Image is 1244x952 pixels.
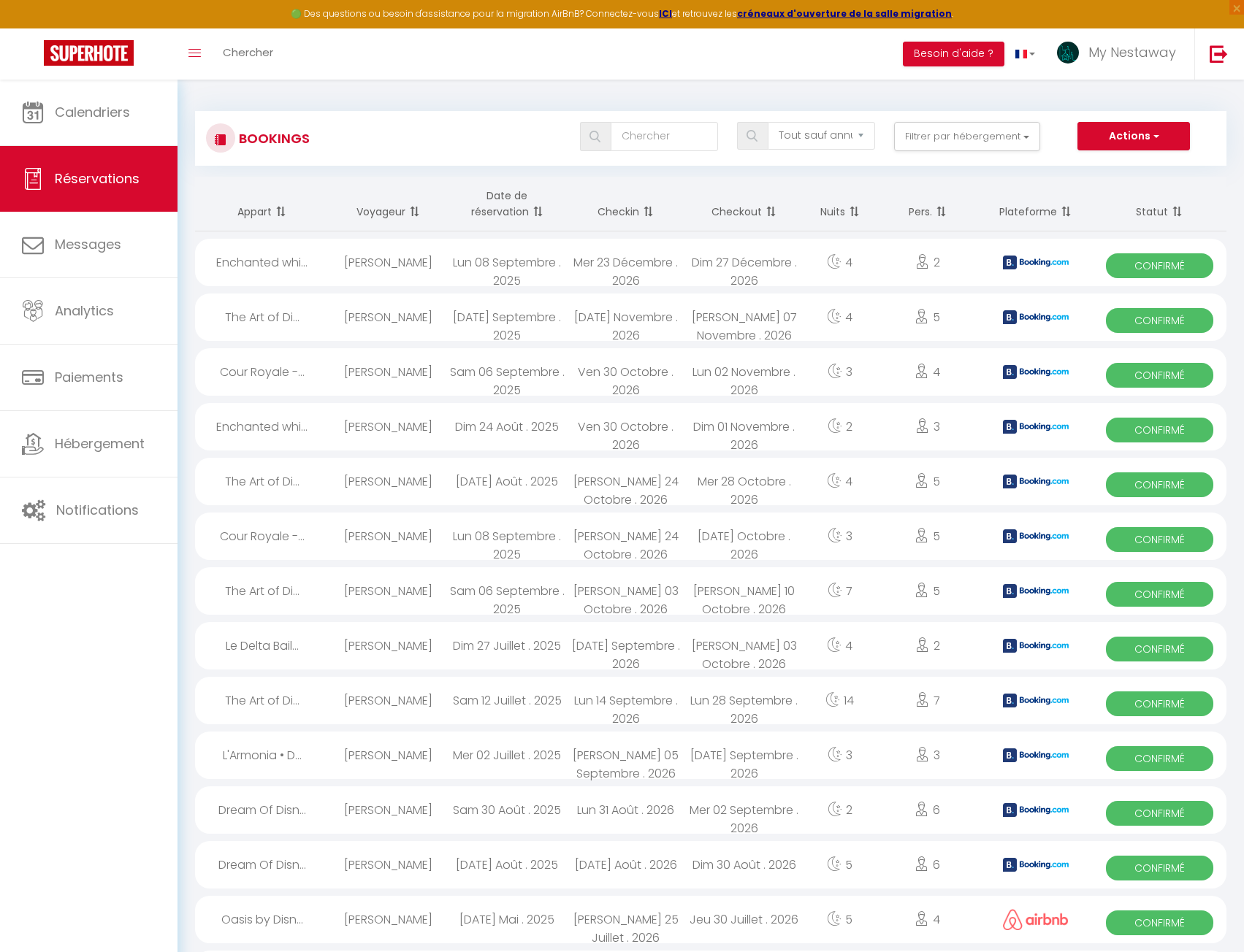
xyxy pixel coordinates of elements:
[804,177,876,231] th: Sort by nights
[659,7,672,20] a: ICI
[195,177,329,231] th: Sort by rentals
[1046,28,1194,80] a: ... My Nestaway
[1057,42,1079,64] img: ...
[55,169,140,188] span: Réservations
[55,103,130,121] span: Calendriers
[448,177,566,231] th: Sort by booking date
[1077,122,1190,151] button: Actions
[55,235,121,253] span: Messages
[737,7,952,20] a: créneaux d'ouverture de la salle migration
[329,177,448,231] th: Sort by guest
[876,177,979,231] th: Sort by people
[55,302,114,320] span: Analytics
[235,122,310,155] h3: Bookings
[1092,177,1226,231] th: Sort by status
[55,434,145,453] span: Hébergement
[55,368,123,386] span: Paiements
[56,501,139,519] span: Notifications
[223,45,273,60] span: Chercher
[979,177,1092,231] th: Sort by channel
[1088,43,1176,61] span: My Nestaway
[685,177,804,231] th: Sort by checkout
[566,177,684,231] th: Sort by checkin
[44,40,134,66] img: Super Booking
[212,28,284,80] a: Chercher
[903,42,1004,66] button: Besoin d'aide ?
[1210,45,1228,63] img: logout
[894,122,1040,151] button: Filtrer par hébergement
[611,122,718,151] input: Chercher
